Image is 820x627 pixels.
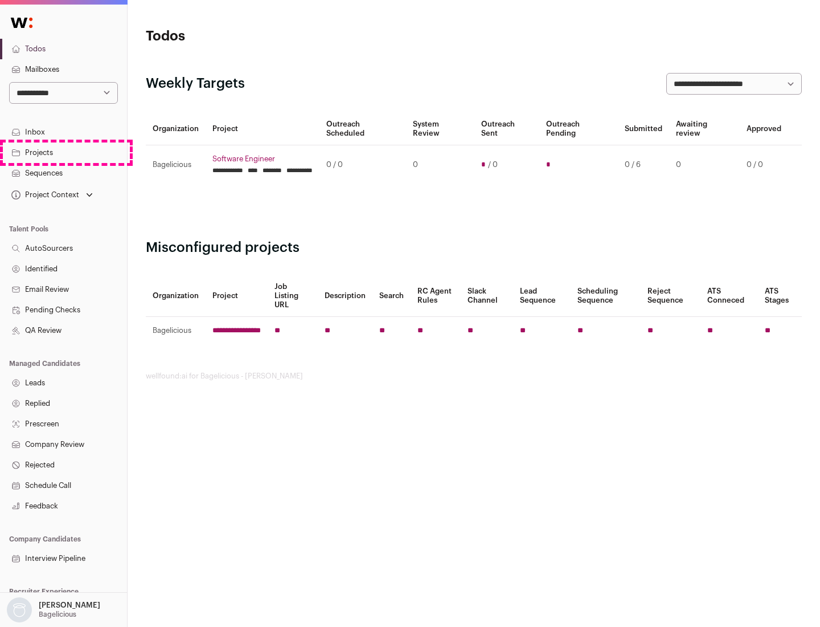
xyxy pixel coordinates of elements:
p: Bagelicious [39,610,76,619]
img: Wellfound [5,11,39,34]
th: Search [372,275,411,317]
td: Bagelicious [146,317,206,345]
td: 0 [406,145,474,185]
img: nopic.png [7,597,32,622]
span: / 0 [488,160,498,169]
div: Project Context [9,190,79,199]
th: Outreach Scheduled [319,113,406,145]
th: Organization [146,275,206,317]
th: Organization [146,113,206,145]
th: Lead Sequence [513,275,571,317]
td: 0 / 0 [319,145,406,185]
th: Reject Sequence [641,275,701,317]
th: Approved [740,113,788,145]
th: RC Agent Rules [411,275,460,317]
h1: Todos [146,27,364,46]
th: Job Listing URL [268,275,318,317]
th: Slack Channel [461,275,513,317]
button: Open dropdown [9,187,95,203]
th: Project [206,113,319,145]
th: Scheduling Sequence [571,275,641,317]
th: Submitted [618,113,669,145]
th: Awaiting review [669,113,740,145]
td: 0 / 0 [740,145,788,185]
th: System Review [406,113,474,145]
footer: wellfound:ai for Bagelicious - [PERSON_NAME] [146,372,802,381]
button: Open dropdown [5,597,102,622]
th: ATS Stages [758,275,802,317]
h2: Weekly Targets [146,75,245,93]
h2: Misconfigured projects [146,239,802,257]
a: Software Engineer [212,154,313,164]
td: Bagelicious [146,145,206,185]
th: ATS Conneced [700,275,757,317]
td: 0 [669,145,740,185]
th: Description [318,275,372,317]
th: Outreach Pending [539,113,617,145]
th: Outreach Sent [474,113,540,145]
p: [PERSON_NAME] [39,601,100,610]
th: Project [206,275,268,317]
td: 0 / 6 [618,145,669,185]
